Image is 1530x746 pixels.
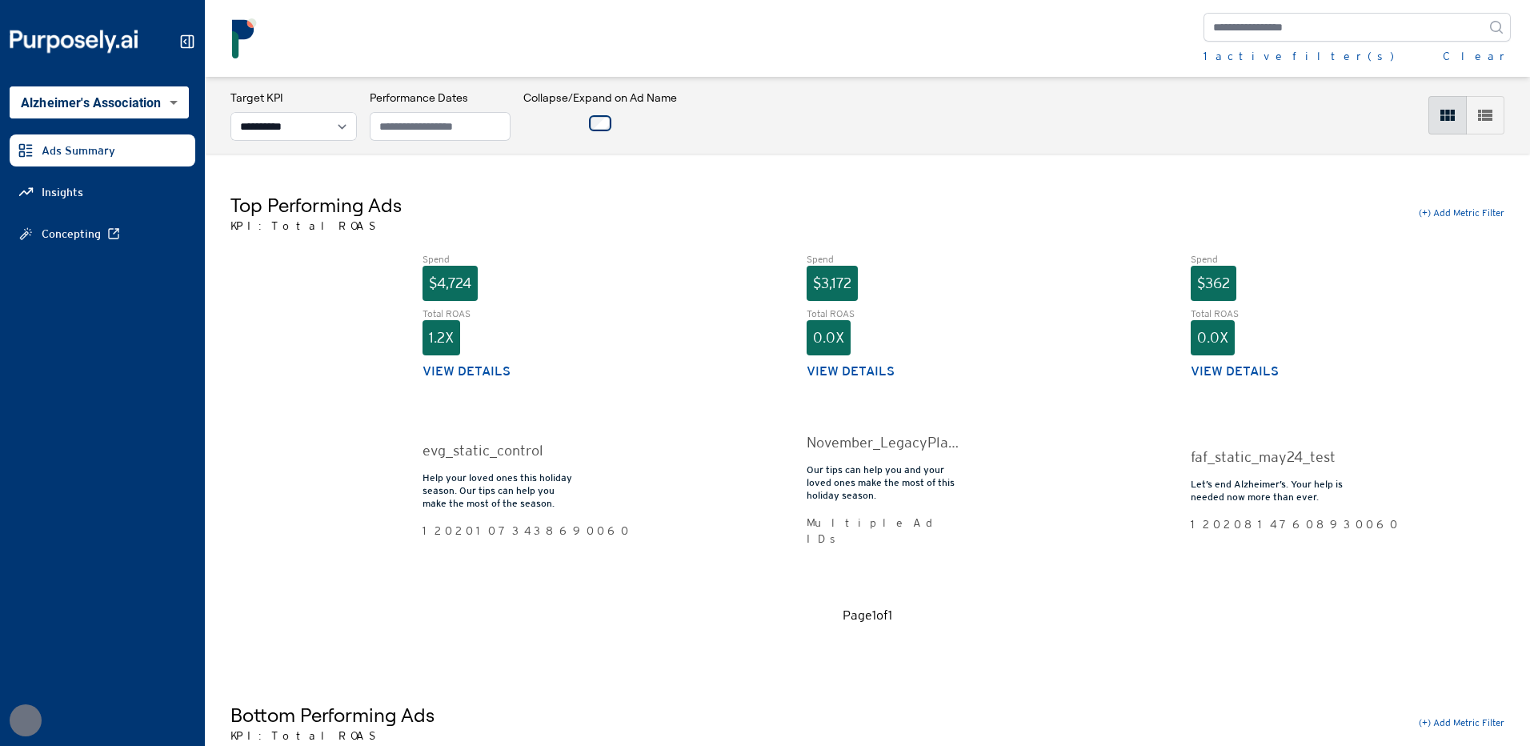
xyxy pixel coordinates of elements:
div: Let’s end Alzheimer’s. Your help is needed now more than ever. [1191,478,1344,503]
h5: Bottom Performing Ads [230,702,435,728]
div: 120208147608930060 [1191,516,1344,532]
button: View details [423,362,511,381]
div: Alzheimer's Association [10,86,189,118]
div: evg_static_control [423,439,576,462]
div: 0.0X [807,320,851,355]
button: View details [1191,362,1279,381]
a: Insights [10,176,195,208]
div: Total ROAS [807,307,960,320]
h3: Performance Dates [370,90,511,106]
button: 1active filter(s) [1204,48,1394,64]
span: Ads Summary [42,142,115,158]
div: 1.2X [423,320,460,355]
div: $4,724 [423,266,478,301]
div: $362 [1191,266,1236,301]
a: Ads Summary [10,134,195,166]
button: Clear [1443,48,1511,64]
button: (+) Add Metric Filter [1419,207,1504,219]
div: Page 1 of 1 [843,606,892,625]
img: logo [224,18,264,58]
a: Concepting [10,218,195,250]
div: 120201073438690060 [423,523,576,539]
div: Total ROAS [1191,307,1344,320]
h3: Collapse/Expand on Ad Name [523,90,677,106]
div: Spend [807,253,960,266]
div: faf_static_may24_test [1191,446,1344,468]
div: Help your loved ones this holiday season. Our tips can help you make the most of the season. [423,471,576,510]
h3: Target KPI [230,90,357,106]
div: November_LegacyPlanning_FY25 [807,431,960,454]
button: (+) Add Metric Filter [1419,716,1504,729]
div: Multiple Ad IDs [807,515,960,547]
p: KPI: Total ROAS [230,218,402,234]
span: Concepting [42,226,101,242]
div: 0.0X [1191,320,1235,355]
div: Spend [1191,253,1344,266]
div: Total ROAS [423,307,576,320]
h5: Top Performing Ads [230,192,402,218]
p: KPI: Total ROAS [230,728,435,744]
div: 1 active filter(s) [1204,48,1394,64]
div: Our tips can help you and your loved ones make the most of this holiday season. [807,463,960,502]
button: View details [807,362,895,381]
span: Insights [42,184,83,200]
div: Spend [423,253,576,266]
div: $3,172 [807,266,858,301]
